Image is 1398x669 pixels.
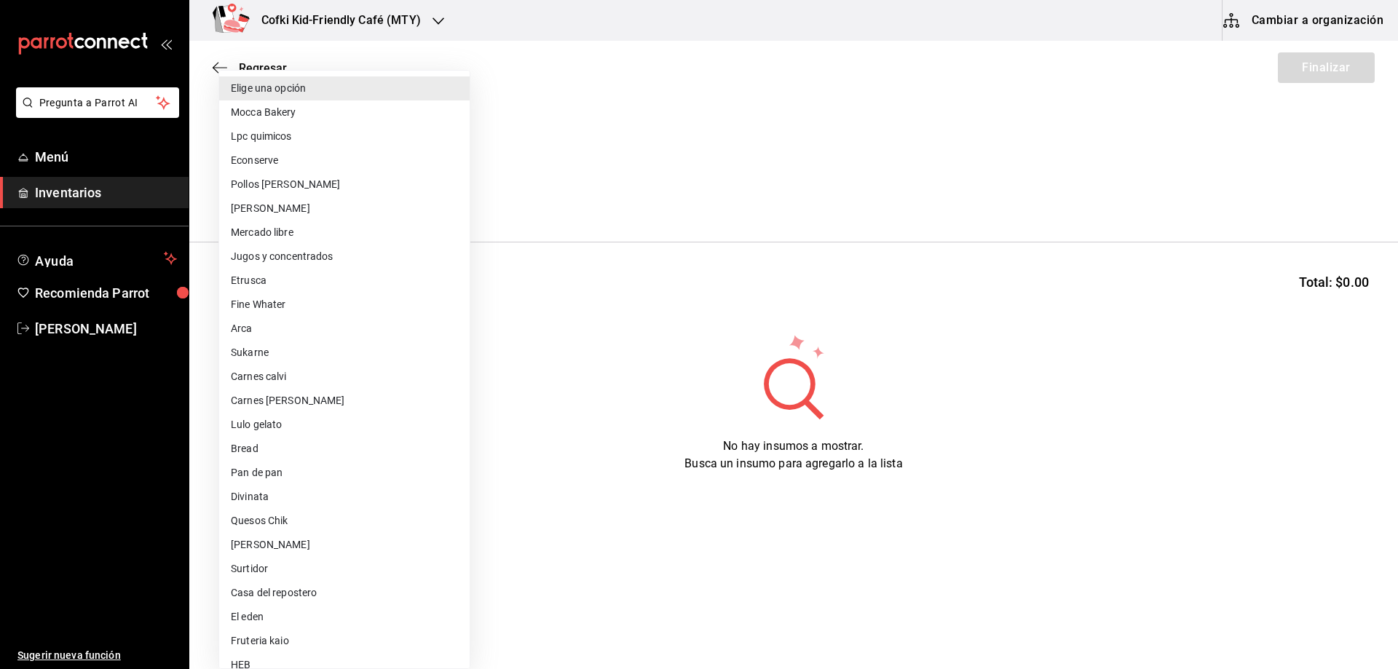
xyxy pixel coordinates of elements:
li: Mocca Bakery [219,100,470,124]
li: Fruteria kaio [219,629,470,653]
li: Elige una opción [219,76,470,100]
li: Fine Whater [219,293,470,317]
li: Arca [219,317,470,341]
li: Bread [219,437,470,461]
li: [PERSON_NAME] [219,533,470,557]
li: [PERSON_NAME] [219,197,470,221]
li: Pollos [PERSON_NAME] [219,173,470,197]
li: Casa del repostero [219,581,470,605]
li: Carnes calvi [219,365,470,389]
li: Econserve [219,149,470,173]
li: Carnes [PERSON_NAME] [219,389,470,413]
li: Surtidor [219,557,470,581]
li: Mercado libre [219,221,470,245]
li: Sukarne [219,341,470,365]
li: Pan de pan [219,461,470,485]
li: Etrusca [219,269,470,293]
li: Lulo gelato [219,413,470,437]
li: Lpc quimicos [219,124,470,149]
li: Divinata [219,485,470,509]
li: Quesos Chik [219,509,470,533]
li: Jugos y concentrados [219,245,470,269]
li: El eden [219,605,470,629]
